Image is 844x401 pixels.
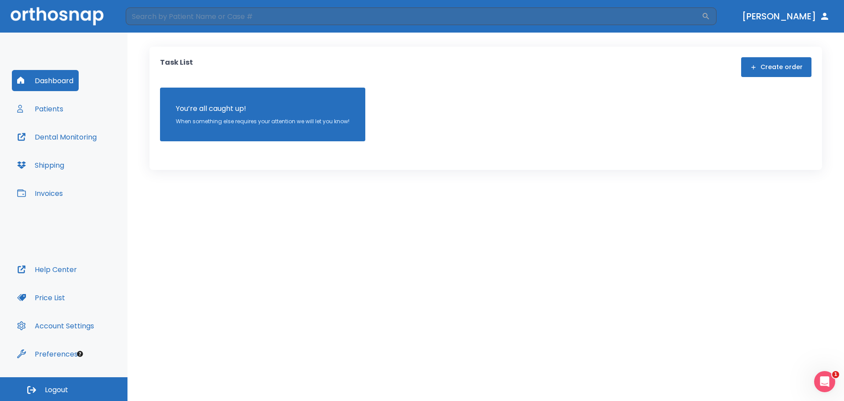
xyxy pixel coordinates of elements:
[45,385,68,395] span: Logout
[160,57,193,77] p: Task List
[814,371,835,392] iframe: Intercom live chat
[176,103,349,114] p: You’re all caught up!
[76,350,84,358] div: Tooltip anchor
[12,70,79,91] button: Dashboard
[12,287,70,308] button: Price List
[832,371,839,378] span: 1
[12,98,69,119] button: Patients
[12,315,99,336] button: Account Settings
[12,183,68,204] button: Invoices
[11,7,104,25] img: Orthosnap
[176,118,349,125] p: When something else requires your attention we will let you know!
[126,7,702,25] input: Search by Patient Name or Case #
[741,57,811,77] button: Create order
[12,259,82,280] button: Help Center
[12,126,102,147] button: Dental Monitoring
[12,343,83,364] button: Preferences
[738,8,833,24] button: [PERSON_NAME]
[12,155,69,176] button: Shipping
